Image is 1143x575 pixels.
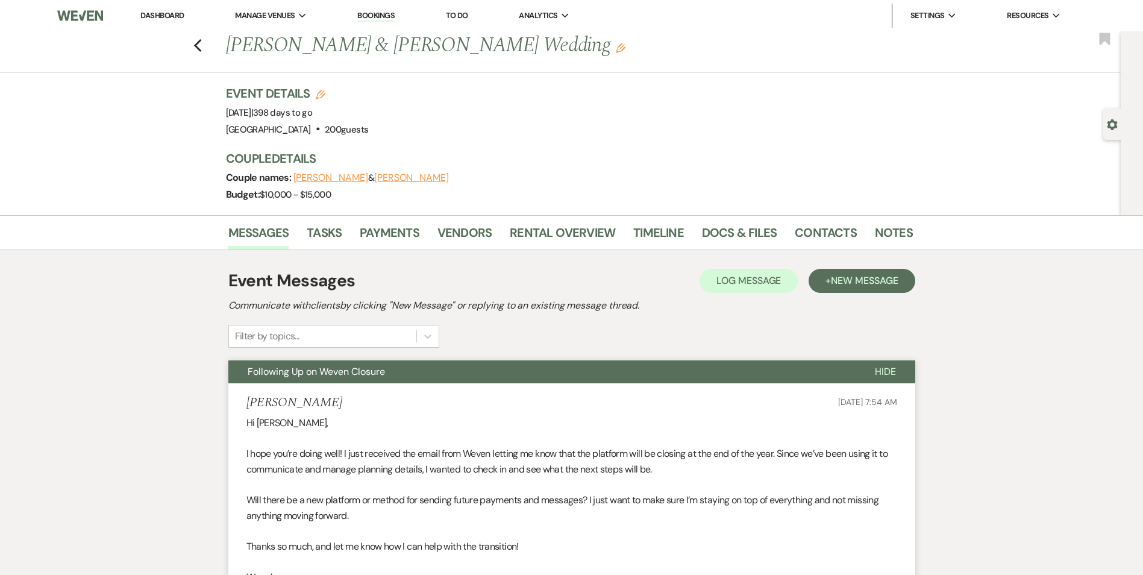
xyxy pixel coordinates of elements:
[856,360,915,383] button: Hide
[910,10,945,22] span: Settings
[831,274,898,287] span: New Message
[293,172,449,184] span: &
[633,223,684,250] a: Timeline
[226,85,369,102] h3: Event Details
[1007,10,1048,22] span: Resources
[226,171,293,184] span: Couple names:
[616,42,625,53] button: Edit
[293,173,368,183] button: [PERSON_NAME]
[702,223,777,250] a: Docs & Files
[251,107,312,119] span: |
[1107,118,1118,130] button: Open lead details
[809,269,915,293] button: +New Message
[246,539,897,555] p: Thanks so much, and let me know how I can help with the transition!
[235,10,295,22] span: Manage Venues
[325,124,368,136] span: 200 guests
[510,223,615,250] a: Rental Overview
[226,150,901,167] h3: Couple Details
[357,10,395,22] a: Bookings
[838,397,897,407] span: [DATE] 7:54 AM
[140,10,184,20] a: Dashboard
[226,124,311,136] span: [GEOGRAPHIC_DATA]
[228,298,915,313] h2: Communicate with clients by clicking "New Message" or replying to an existing message thread.
[875,365,896,378] span: Hide
[716,274,781,287] span: Log Message
[226,188,260,201] span: Budget:
[228,360,856,383] button: Following Up on Weven Closure
[228,223,289,250] a: Messages
[246,415,897,431] p: Hi [PERSON_NAME],
[226,31,766,60] h1: [PERSON_NAME] & [PERSON_NAME] Wedding
[307,223,342,250] a: Tasks
[253,107,312,119] span: 398 days to go
[248,365,385,378] span: Following Up on Weven Closure
[519,10,557,22] span: Analytics
[226,107,313,119] span: [DATE]
[446,10,468,20] a: To Do
[374,173,449,183] button: [PERSON_NAME]
[360,223,419,250] a: Payments
[246,395,342,410] h5: [PERSON_NAME]
[260,189,331,201] span: $10,000 - $15,000
[875,223,913,250] a: Notes
[235,329,299,344] div: Filter by topics...
[246,446,897,477] p: I hope you’re doing well! I just received the email from Weven letting me know that the platform ...
[228,268,355,294] h1: Event Messages
[437,223,492,250] a: Vendors
[700,269,798,293] button: Log Message
[795,223,857,250] a: Contacts
[57,3,103,28] img: Weven Logo
[246,492,897,523] p: Will there be a new platform or method for sending future payments and messages? I just want to m...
